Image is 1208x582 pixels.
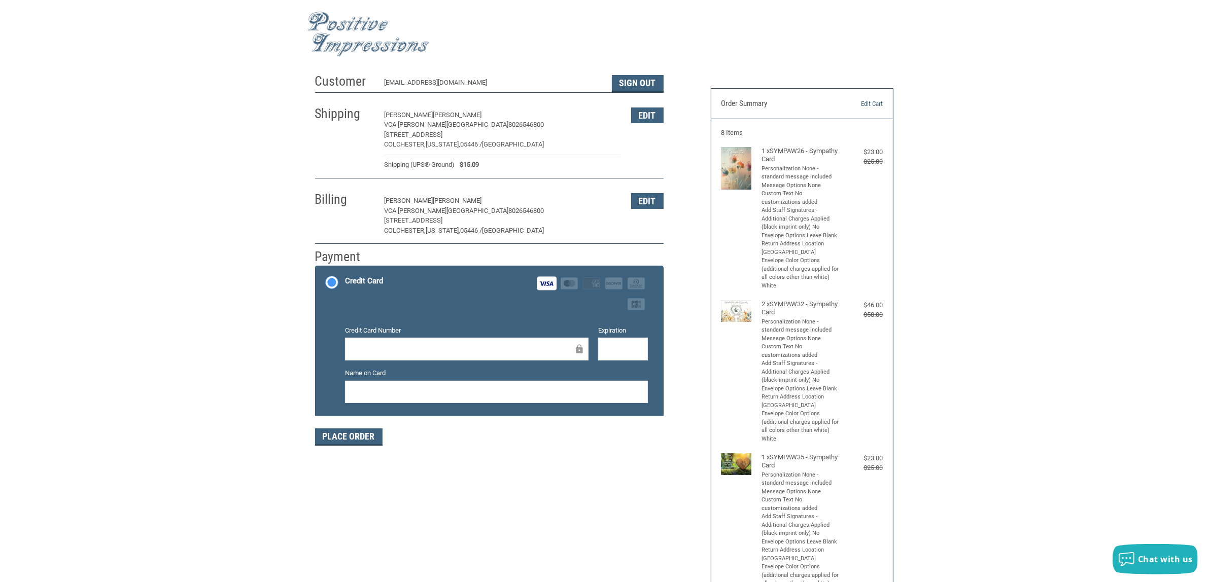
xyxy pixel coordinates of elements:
[721,99,831,109] h3: Order Summary
[842,463,883,473] div: $25.00
[762,343,840,359] li: Custom Text No customizations added
[762,232,840,240] li: Envelope Options Leave Blank
[426,227,460,234] span: [US_STATE],
[384,111,433,119] span: [PERSON_NAME]
[460,140,482,148] span: 05446 /
[455,160,479,170] span: $15.09
[433,111,481,119] span: [PERSON_NAME]
[762,488,840,496] li: Message Options None
[842,147,883,157] div: $23.00
[345,368,648,378] label: Name on Card
[384,160,455,170] span: Shipping (UPS® Ground)
[307,12,429,57] img: Positive Impressions
[762,385,840,393] li: Envelope Options Leave Blank
[384,227,426,234] span: COLCHESTER,
[762,453,840,470] h4: 1 x SYMPAW35 - Sympathy Card
[762,206,840,232] li: Add Staff Signatures - Additional Charges Applied (black imprint only) No
[482,227,544,234] span: [GEOGRAPHIC_DATA]
[612,75,664,92] button: Sign Out
[762,393,840,410] li: Return Address Location [GEOGRAPHIC_DATA]
[1138,554,1193,565] span: Chat with us
[384,140,426,148] span: COLCHESTER,
[842,300,883,310] div: $46.00
[721,129,883,137] h3: 8 Items
[631,107,664,123] button: Edit
[762,513,840,538] li: Add Staff Signatures - Additional Charges Applied (black imprint only) No
[842,453,883,463] div: $23.00
[631,193,664,209] button: Edit
[315,428,383,446] button: Place Order
[384,131,442,138] span: [STREET_ADDRESS]
[433,197,481,204] span: [PERSON_NAME]
[598,325,648,336] label: Expiration
[762,410,840,443] li: Envelope Color Options (additional charges applied for all colors other than white) White
[762,318,840,335] li: Personalization None - standard message included
[384,121,508,128] span: VCA [PERSON_NAME][GEOGRAPHIC_DATA]
[762,257,840,290] li: Envelope Color Options (additional charges applied for all colors other than white) White
[384,207,508,214] span: VCA [PERSON_NAME][GEOGRAPHIC_DATA]
[345,325,589,336] label: Credit Card Number
[315,191,374,208] h2: Billing
[762,165,840,181] li: Personalization None - standard message included
[345,273,383,289] div: Credit Card
[762,546,840,563] li: Return Address Location [GEOGRAPHIC_DATA]
[842,157,883,167] div: $25.00
[762,538,840,547] li: Envelope Options Leave Blank
[762,471,840,488] li: Personalization None - standard message included
[842,310,883,320] div: $50.00
[384,78,602,92] div: [EMAIL_ADDRESS][DOMAIN_NAME]
[762,147,840,164] h4: 1 x SYMPAW26 - Sympathy Card
[315,248,374,265] h2: Payment
[1113,544,1198,574] button: Chat with us
[831,99,883,109] a: Edit Cart
[315,105,374,122] h2: Shipping
[426,140,460,148] span: [US_STATE],
[762,335,840,343] li: Message Options None
[482,140,544,148] span: [GEOGRAPHIC_DATA]
[384,197,433,204] span: [PERSON_NAME]
[508,207,544,214] span: 8026546800
[762,359,840,385] li: Add Staff Signatures - Additional Charges Applied (black imprint only) No
[762,181,840,190] li: Message Options None
[508,121,544,128] span: 8026546800
[762,496,840,513] li: Custom Text No customizations added
[762,190,840,206] li: Custom Text No customizations added
[315,73,374,90] h2: Customer
[762,240,840,257] li: Return Address Location [GEOGRAPHIC_DATA]
[460,227,482,234] span: 05446 /
[384,216,442,224] span: [STREET_ADDRESS]
[762,300,840,317] h4: 2 x SYMPAW32 - Sympathy Card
